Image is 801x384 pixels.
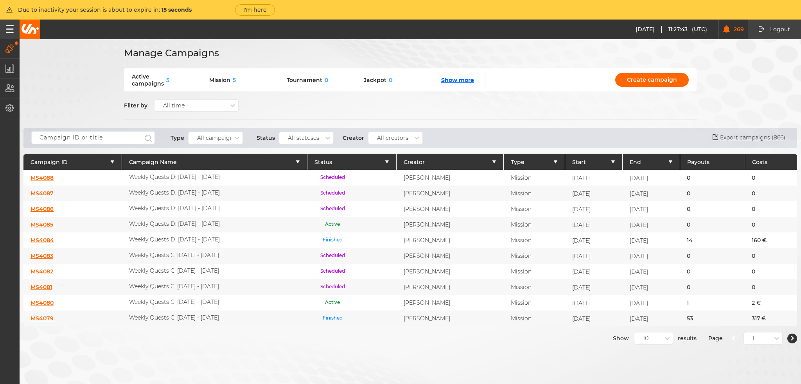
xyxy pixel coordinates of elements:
span: Show [613,332,629,345]
span: [DATE] [630,206,648,213]
div: 0 [680,264,745,279]
p: Weekly Quests D: [DATE] - [DATE] [129,236,220,243]
span: 11:27:43 [668,26,692,33]
p: Mission [511,190,532,197]
img: Unibo [21,24,39,34]
div: 10 [643,335,648,342]
p: [PERSON_NAME] [404,237,450,244]
span: [DATE] [572,206,591,213]
div: 0 [745,264,797,279]
p: Weekly Quests C: [DATE] - [DATE] [129,252,219,259]
button: Start [572,159,615,166]
span: [DATE] [572,190,591,197]
p: Mission [511,299,532,306]
p: [PERSON_NAME] [404,284,450,291]
a: MS4080 [31,299,54,306]
button: 269 [718,20,748,39]
a: MS4085 [31,221,53,228]
button: I'm here [235,4,275,16]
p: Payouts [687,159,738,166]
div: 1 [680,295,745,311]
p: Weekly Quests C: [DATE] - [DATE] [129,267,219,274]
span: 269 [730,26,744,33]
a: MS4079 [31,315,54,322]
p: Due to inactivity your session is about to expire in: [18,6,221,13]
p: [PERSON_NAME] [404,268,450,275]
p: Weekly Quests D: [DATE] - [DATE] [129,173,220,180]
p: Mission [511,174,532,181]
span: [DATE] [630,268,648,275]
span: results [678,332,697,345]
span: [DATE] [572,221,591,229]
span: 0 [322,77,328,84]
p: [PERSON_NAME] [404,205,450,213]
p: Mission [511,221,532,228]
a: MS4088 [31,174,54,181]
span: 5 [230,77,236,84]
p: Creator [343,134,364,141]
p: Weekly Quests D: [DATE] - [DATE] [129,205,220,212]
div: 317 € [745,311,797,326]
span: [DATE] [572,237,591,244]
a: MS4081 [31,284,52,291]
div: 0 [745,201,797,217]
div: All statuses [288,134,319,141]
span: [DATE] [636,26,662,33]
span: Active campaigns [132,73,164,87]
p: [PERSON_NAME] [404,252,450,259]
p: Mission [511,268,532,275]
div: 53 [680,311,745,326]
p: Mission [511,252,532,259]
a: MS4087 [31,190,54,197]
p: Scheduled [314,268,351,275]
div: 0 [680,186,745,201]
div: 2 € [745,295,797,311]
p: Weekly Quests D: [DATE] - [DATE] [129,189,220,196]
p: [PERSON_NAME] [404,315,450,322]
span: [DATE] [572,268,591,275]
p: Costs [752,159,790,166]
button: Show more [441,77,474,84]
p: [PERSON_NAME] [404,174,450,181]
span: [DATE] [630,300,648,307]
button: Creator [404,159,496,166]
p: Type [171,134,184,141]
span: 15 seconds [160,6,192,13]
div: Mission [209,77,275,84]
a: Create campaign [615,73,689,87]
a: MS4084 [31,237,54,244]
p: Mission [511,315,532,322]
p: Scheduled [314,189,351,197]
span: [DATE] [630,315,648,322]
div: 14 [680,232,745,248]
a: MS4086 [31,205,54,213]
p: Weekly Quests C: [DATE] - [DATE] [129,314,219,321]
p: Status [257,134,275,141]
div: 0 [680,170,745,186]
div: All campaigns [197,134,236,141]
span: [DATE] [630,284,648,291]
div: 0 [680,248,745,264]
span: [DATE] [572,284,591,291]
div: 0 [745,248,797,264]
span: Campaign Name [129,159,177,166]
p: Weekly Quests C: [DATE] - [DATE] [129,283,219,290]
button: Campaign Name [129,159,300,166]
p: Finished [314,236,351,244]
span: End [630,159,641,166]
button: End [630,159,673,166]
a: Unibo [20,20,40,39]
span: Page [708,332,723,345]
div: 0 [745,217,797,232]
p: Scheduled [314,252,351,260]
div: Tournament [287,77,352,84]
p: Weekly Quests D: [DATE] - [DATE] [129,220,220,227]
button: Export campaigns (866) [709,130,789,145]
span: Campaign ID [31,159,68,166]
div: 0 [745,279,797,295]
p: Weekly Quests C: [DATE] - [DATE] [129,298,219,305]
p: [PERSON_NAME] [404,221,450,228]
span: [DATE] [572,300,591,307]
span: [DATE] [630,253,648,260]
div: 160 € [745,232,797,248]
